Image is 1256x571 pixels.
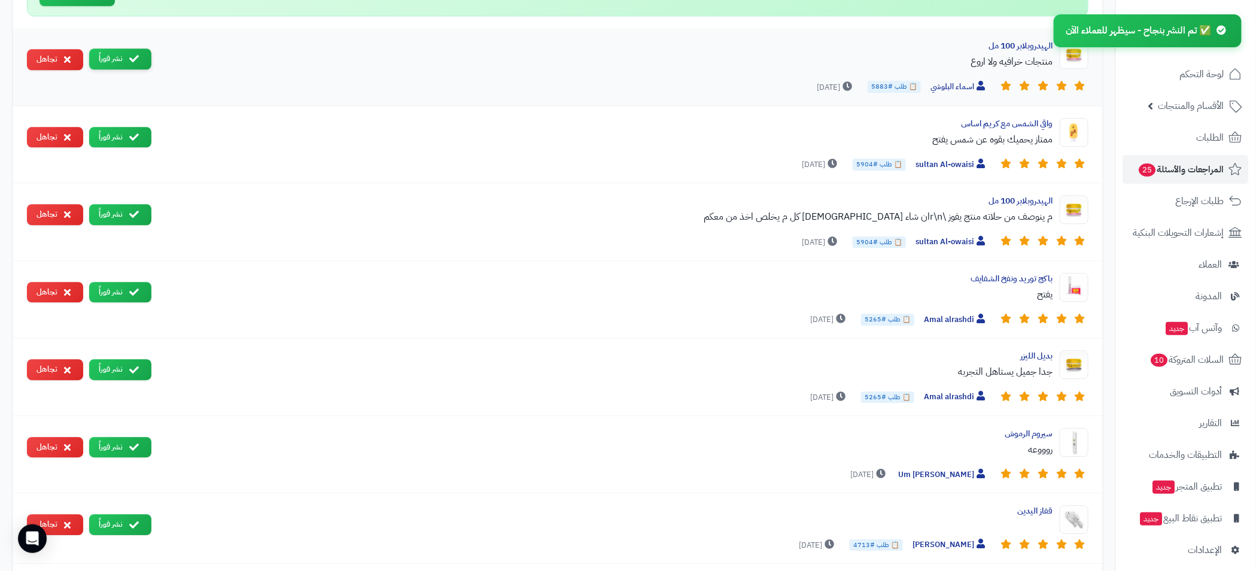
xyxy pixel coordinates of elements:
[802,159,840,171] span: [DATE]
[1123,155,1249,184] a: المراجعات والأسئلة25
[1123,377,1249,406] a: أدوات التسويق
[817,81,855,93] span: [DATE]
[850,539,903,551] span: 📋 طلب #4713
[89,437,151,458] button: نشر فوراً
[924,314,988,326] span: Amal alrashdi
[89,204,151,225] button: نشر فوراً
[89,127,151,148] button: نشر فوراً
[161,40,1053,52] div: الهيدروبلابر 100 مل
[161,287,1053,302] div: يفتح
[1200,415,1222,432] span: التقارير
[916,236,988,248] span: sultan Al-owaisi
[1141,512,1163,526] span: جديد
[1149,447,1222,463] span: التطبيقات والخدمات
[1166,322,1188,335] span: جديد
[924,391,988,403] span: Amal alrashdi
[161,428,1053,440] div: سيروم الرموش
[1170,383,1222,400] span: أدوات التسويق
[1139,510,1222,527] span: تطبيق نقاط البيع
[799,539,837,551] span: [DATE]
[1153,481,1175,494] span: جديد
[1180,66,1224,83] span: لوحة التحكم
[861,314,914,326] span: 📋 طلب #5265
[1123,472,1249,501] a: تطبيق المتجرجديد
[1123,218,1249,247] a: إشعارات التحويلات البنكية
[27,204,83,225] button: تجاهل
[161,132,1053,147] div: ممتاز يحميك بقوه عن شمس يفتح
[1150,351,1224,368] span: السلات المتروكة
[1176,193,1224,209] span: طلبات الإرجاع
[853,159,906,171] span: 📋 طلب #5904
[1060,350,1088,379] img: Product
[1060,505,1088,534] img: Product
[161,195,1053,207] div: الهيدروبلابر 100 مل
[27,514,83,535] button: تجاهل
[27,49,83,70] button: تجاهل
[161,350,1053,362] div: بديل الليزر
[1123,123,1249,152] a: الطلبات
[868,81,921,93] span: 📋 طلب #5883
[802,236,840,248] span: [DATE]
[1123,187,1249,215] a: طلبات الإرجاع
[161,209,1053,224] div: م ينوصف من حلاته منتج يفوز \r\nان شاء [DEMOGRAPHIC_DATA] كل م يخلص اخذ من معكم
[161,54,1053,69] div: منتجات خرافيه ولا اروع
[1123,314,1249,342] a: وآتس آبجديد
[1123,536,1249,564] a: الإعدادات
[1199,256,1222,273] span: العملاء
[1165,320,1222,336] span: وآتس آب
[810,314,849,326] span: [DATE]
[1123,282,1249,311] a: المدونة
[89,514,151,535] button: نشر فوراً
[161,273,1053,285] div: باكج توريد ونفخ الشفايف
[1123,441,1249,469] a: التطبيقات والخدمات
[930,81,988,93] span: اسماء البلوشي
[1151,354,1168,367] span: 10
[1123,250,1249,279] a: العملاء
[1123,60,1249,89] a: لوحة التحكم
[27,127,83,148] button: تجاهل
[1060,428,1088,457] img: Product
[898,469,988,481] span: Um [PERSON_NAME]
[1139,163,1156,177] span: 25
[1158,98,1224,114] span: الأقسام والمنتجات
[1196,288,1222,305] span: المدونة
[1133,224,1224,241] span: إشعارات التحويلات البنكية
[1138,161,1224,178] span: المراجعات والأسئلة
[18,524,47,553] div: Open Intercom Messenger
[27,359,83,380] button: تجاهل
[27,282,83,303] button: تجاهل
[810,391,849,403] span: [DATE]
[1060,40,1088,69] img: Product
[89,359,151,380] button: نشر فوراً
[913,539,988,551] span: [PERSON_NAME]
[850,469,889,481] span: [DATE]
[1060,118,1088,147] img: Product
[1123,504,1249,533] a: تطبيق نقاط البيعجديد
[1197,129,1224,146] span: الطلبات
[161,442,1053,457] div: روووعه
[1152,478,1222,495] span: تطبيق المتجر
[1123,409,1249,438] a: التقارير
[853,236,906,248] span: 📋 طلب #5904
[1188,542,1222,558] span: الإعدادات
[161,365,1053,379] div: جدا جميل يستاهل التجربه
[161,118,1053,130] div: واقي الشمس مع كريم اساس
[27,437,83,458] button: تجاهل
[161,505,1053,517] div: قفاز اليدين
[1060,273,1088,302] img: Product
[1123,345,1249,374] a: السلات المتروكة10
[89,48,151,69] button: نشر فوراً
[916,159,988,171] span: sultan Al-owaisi
[89,282,151,303] button: نشر فوراً
[1066,23,1212,38] span: ✅ تم النشر بنجاح - سيظهر للعملاء الآن
[861,391,914,403] span: 📋 طلب #5265
[1060,195,1088,224] img: Product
